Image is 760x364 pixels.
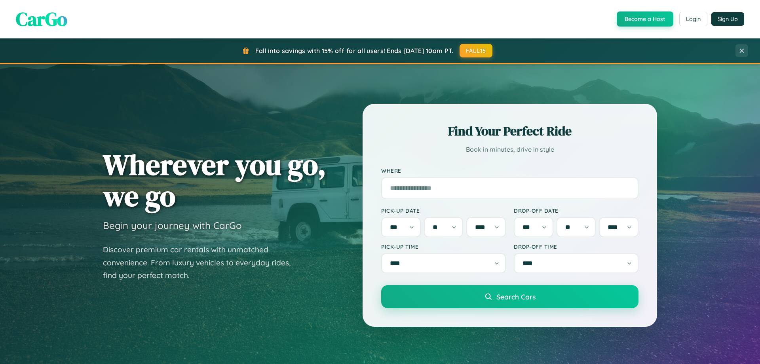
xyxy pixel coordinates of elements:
h2: Find Your Perfect Ride [381,122,638,140]
span: CarGo [16,6,67,32]
label: Pick-up Date [381,207,506,214]
h3: Begin your journey with CarGo [103,219,242,231]
label: Drop-off Time [514,243,638,250]
span: Search Cars [496,292,536,301]
button: Search Cars [381,285,638,308]
label: Pick-up Time [381,243,506,250]
span: Fall into savings with 15% off for all users! Ends [DATE] 10am PT. [255,47,454,55]
button: FALL15 [460,44,493,57]
p: Book in minutes, drive in style [381,144,638,155]
button: Become a Host [617,11,673,27]
label: Where [381,167,638,174]
label: Drop-off Date [514,207,638,214]
button: Sign Up [711,12,744,26]
h1: Wherever you go, we go [103,149,326,212]
p: Discover premium car rentals with unmatched convenience. From luxury vehicles to everyday rides, ... [103,243,301,282]
button: Login [679,12,707,26]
